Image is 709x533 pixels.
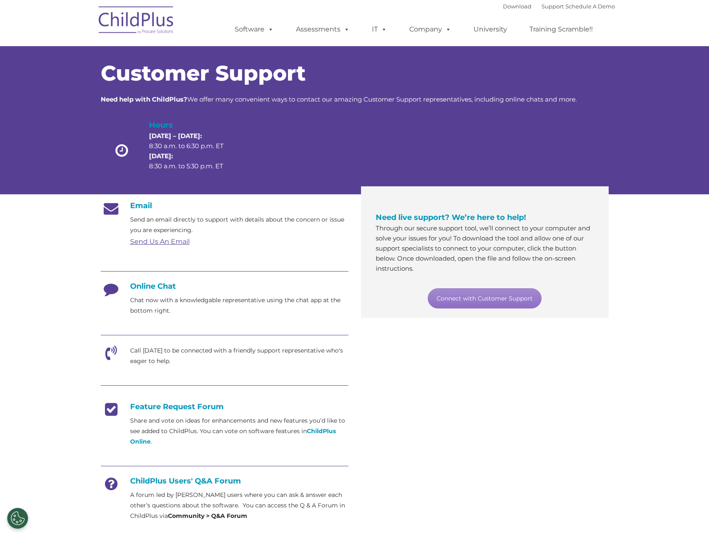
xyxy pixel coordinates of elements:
[101,95,577,103] span: We offer many convenient ways to contact our amazing Customer Support representatives, including ...
[130,345,348,366] p: Call [DATE] to be connected with a friendly support representative who's eager to help.
[101,282,348,291] h4: Online Chat
[130,427,336,445] a: ChildPlus Online
[565,3,615,10] a: Schedule A Demo
[376,213,526,222] span: Need live support? We’re here to help!
[521,21,601,38] a: Training Scramble!!
[542,3,564,10] a: Support
[401,21,460,38] a: Company
[149,119,238,131] h4: Hours
[130,295,348,316] p: Chat now with a knowledgable representative using the chat app at the bottom right.
[101,95,187,103] strong: Need help with ChildPlus?
[130,415,348,447] p: Share and vote on ideas for enhancements and new features you’d like to see added to ChildPlus. Y...
[428,288,542,308] a: Connect with Customer Support
[130,214,348,235] p: Send an email directly to support with details about the concern or issue you are experiencing.
[130,490,348,521] p: A forum led by [PERSON_NAME] users where you can ask & answer each other’s questions about the so...
[364,21,395,38] a: IT
[226,21,282,38] a: Software
[376,223,594,274] p: Through our secure support tool, we’ll connect to your computer and solve your issues for you! To...
[149,152,173,160] strong: [DATE]:
[503,3,531,10] a: Download
[130,238,190,246] a: Send Us An Email
[101,402,348,411] h4: Feature Request Forum
[168,512,247,520] strong: Community > Q&A Forum
[94,0,178,42] img: ChildPlus by Procare Solutions
[101,476,348,486] h4: ChildPlus Users' Q&A Forum
[288,21,358,38] a: Assessments
[465,21,515,38] a: University
[149,131,238,171] p: 8:30 a.m. to 6:30 p.m. ET 8:30 a.m. to 5:30 p.m. ET
[149,132,202,140] strong: [DATE] – [DATE]:
[101,201,348,210] h4: Email
[667,493,709,533] iframe: Chat Widget
[101,60,306,86] span: Customer Support
[503,3,615,10] font: |
[7,508,28,529] button: Cookies Settings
